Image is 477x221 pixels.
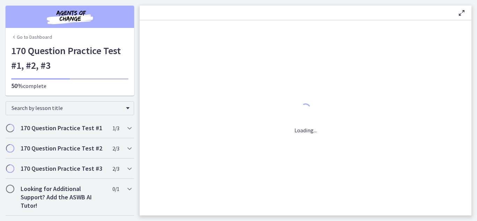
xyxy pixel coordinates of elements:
[12,104,123,111] span: Search by lesson title
[112,124,119,132] span: 1 / 3
[21,144,106,153] h2: 170 Question Practice Test #2
[112,185,119,193] span: 0 / 1
[294,102,317,118] div: 1
[28,8,112,25] img: Agents of Change
[112,164,119,173] span: 2 / 3
[21,164,106,173] h2: 170 Question Practice Test #3
[6,101,134,115] div: Search by lesson title
[294,126,317,134] p: Loading...
[11,34,52,40] a: Go to Dashboard
[21,185,106,210] h2: Looking for Additional Support? Add the ASWB AI Tutor!
[11,82,23,90] span: 50%
[11,43,129,73] h1: 170 Question Practice Test #1, #2, #3
[21,124,106,132] h2: 170 Question Practice Test #1
[112,144,119,153] span: 2 / 3
[11,82,129,90] p: complete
